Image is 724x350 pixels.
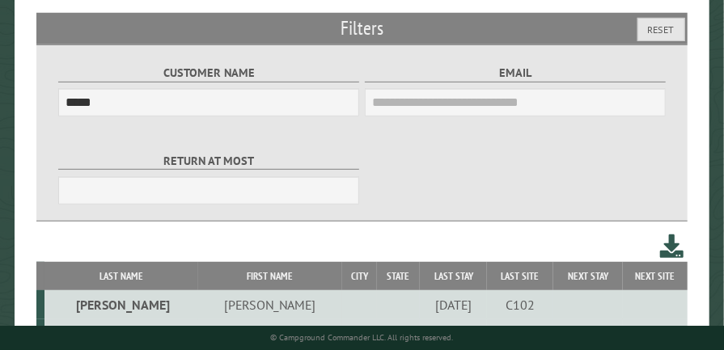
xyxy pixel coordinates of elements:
td: C102 [487,290,553,319]
button: Reset [637,18,685,41]
th: Next Site [623,262,688,290]
div: [DATE] [422,297,485,313]
td: [PERSON_NAME] [44,290,198,319]
th: Last Name [44,262,198,290]
td: [PERSON_NAME] [198,319,342,348]
a: Download this customer list (.csv) [660,232,684,262]
td: C107 [487,319,553,348]
th: First Name [198,262,342,290]
th: State [377,262,420,290]
td: [PERSON_NAME] [198,290,342,319]
small: © Campground Commander LLC. All rights reserved. [271,332,454,343]
h2: Filters [36,13,688,44]
th: City [342,262,377,290]
td: [PERSON_NAME] [44,319,198,348]
th: Last Stay [420,262,487,290]
label: Email [365,64,666,82]
label: Customer Name [58,64,359,82]
th: Next Stay [553,262,623,290]
label: Return at most [58,152,359,171]
th: Last Site [487,262,553,290]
